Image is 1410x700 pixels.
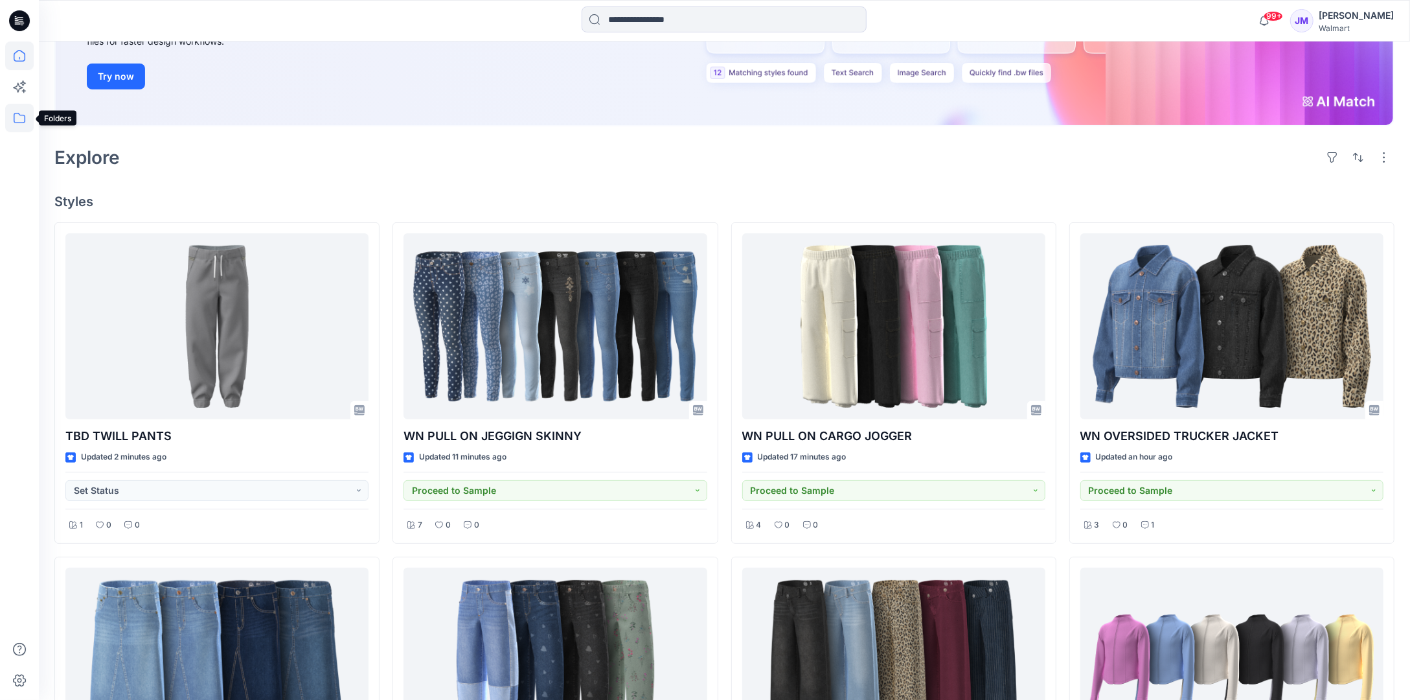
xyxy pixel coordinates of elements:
a: TBD TWILL PANTS [65,233,369,419]
div: Walmart [1319,23,1394,33]
p: 0 [813,519,819,532]
p: WN PULL ON CARGO JOGGER [742,427,1045,445]
p: 0 [1123,519,1128,532]
p: TBD TWILL PANTS [65,427,369,445]
p: 0 [474,519,479,532]
div: [PERSON_NAME] [1319,8,1394,23]
p: Updated an hour ago [1096,450,1173,464]
h4: Styles [54,194,1394,209]
p: 0 [785,519,790,532]
p: WN PULL ON JEGGIGN SKINNY [404,427,707,445]
span: 99+ [1264,11,1283,21]
p: WN OVERSIDED TRUCKER JACKET [1080,427,1383,445]
p: 0 [446,519,451,532]
div: JM [1290,9,1313,32]
h2: Explore [54,147,120,168]
p: 1 [80,519,83,532]
p: 7 [418,519,422,532]
p: 0 [106,519,111,532]
p: 0 [135,519,140,532]
a: WN PULL ON CARGO JOGGER [742,233,1045,419]
a: WN PULL ON JEGGIGN SKINNY [404,233,707,419]
p: 4 [756,519,762,532]
p: 3 [1095,519,1100,532]
p: Updated 17 minutes ago [758,450,847,464]
button: Try now [87,64,145,89]
p: Updated 11 minutes ago [419,450,506,464]
a: WN OVERSIDED TRUCKER JACKET [1080,233,1383,419]
p: 1 [1152,519,1155,532]
p: Updated 2 minutes ago [81,450,166,464]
